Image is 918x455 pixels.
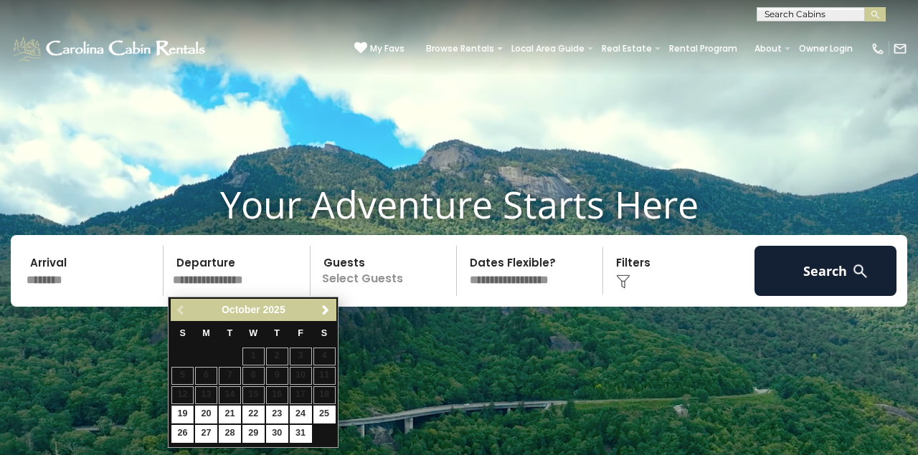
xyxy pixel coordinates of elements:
a: 23 [266,406,288,423]
a: Browse Rentals [419,39,501,59]
img: mail-regular-white.png [893,42,907,56]
a: Rental Program [662,39,744,59]
img: White-1-1-2.png [11,34,209,63]
span: Next [320,305,331,316]
a: 31 [290,425,312,443]
a: 25 [313,406,336,423]
span: Sunday [179,328,185,338]
a: Local Area Guide [504,39,592,59]
a: 19 [171,406,194,423]
p: Select Guests [315,246,456,296]
img: phone-regular-white.png [871,42,885,56]
span: My Favs [370,42,404,55]
img: search-regular-white.png [851,262,869,280]
img: filter--v1.png [616,274,630,289]
button: Search [754,246,896,296]
a: 20 [195,406,217,423]
a: 30 [266,425,288,443]
a: Next [316,301,334,319]
a: 21 [219,406,241,423]
a: My Favs [354,42,404,56]
a: 26 [171,425,194,443]
span: Wednesday [249,328,257,338]
span: Saturday [321,328,327,338]
span: October [222,304,260,315]
span: Friday [298,328,303,338]
a: 28 [219,425,241,443]
h1: Your Adventure Starts Here [11,182,907,226]
span: Monday [202,328,210,338]
a: 22 [242,406,265,423]
span: Thursday [274,328,280,338]
span: 2025 [263,304,285,315]
a: 29 [242,425,265,443]
a: About [747,39,789,59]
a: 24 [290,406,312,423]
a: 27 [195,425,217,443]
a: Real Estate [595,39,659,59]
span: Tuesday [227,328,233,338]
a: Owner Login [792,39,860,59]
